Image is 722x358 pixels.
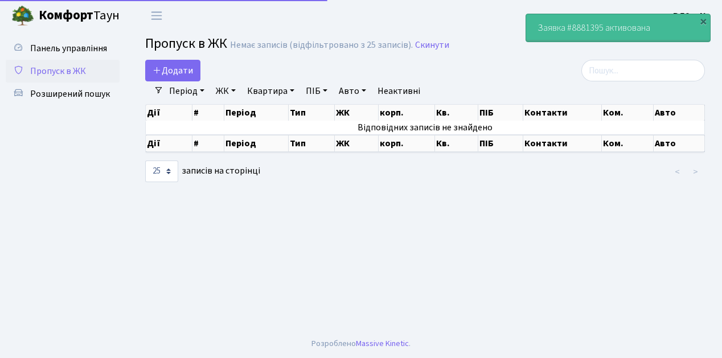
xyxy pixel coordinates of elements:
[30,42,107,55] span: Панель управління
[289,135,335,152] th: Тип
[145,161,178,182] select: записів на сторінці
[192,135,224,152] th: #
[301,81,332,101] a: ПІБ
[334,81,371,101] a: Авто
[30,65,86,77] span: Пропуск в ЖК
[11,5,34,27] img: logo.png
[379,105,435,121] th: корп.
[415,40,449,51] a: Скинути
[478,105,523,121] th: ПІБ
[435,105,478,121] th: Кв.
[30,88,110,100] span: Розширений пошук
[192,105,224,121] th: #
[224,105,289,121] th: Період
[581,60,705,81] input: Пошук...
[356,338,409,349] a: Massive Kinetic
[335,135,379,152] th: ЖК
[243,81,299,101] a: Квартира
[526,14,710,42] div: Заявка #8881395 активована
[6,37,120,60] a: Панель управління
[379,135,435,152] th: корп.
[39,6,93,24] b: Комфорт
[39,6,120,26] span: Таун
[335,105,379,121] th: ЖК
[523,135,602,152] th: Контакти
[165,81,209,101] a: Період
[145,60,200,81] a: Додати
[145,161,260,182] label: записів на сторінці
[602,105,653,121] th: Ком.
[478,135,523,152] th: ПІБ
[373,81,425,101] a: Неактивні
[673,9,708,23] a: ВЛ2 -. К.
[654,105,705,121] th: Авто
[211,81,240,101] a: ЖК
[153,64,193,77] span: Додати
[230,40,413,51] div: Немає записів (відфільтровано з 25 записів).
[654,135,705,152] th: Авто
[698,15,709,27] div: ×
[146,105,192,121] th: Дії
[602,135,653,152] th: Ком.
[673,10,708,22] b: ВЛ2 -. К.
[6,83,120,105] a: Розширений пошук
[523,105,602,121] th: Контакти
[224,135,289,152] th: Період
[289,105,335,121] th: Тип
[142,6,171,25] button: Переключити навігацію
[145,34,227,54] span: Пропуск в ЖК
[435,135,478,152] th: Кв.
[311,338,411,350] div: Розроблено .
[6,60,120,83] a: Пропуск в ЖК
[146,135,192,152] th: Дії
[146,121,705,134] td: Відповідних записів не знайдено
